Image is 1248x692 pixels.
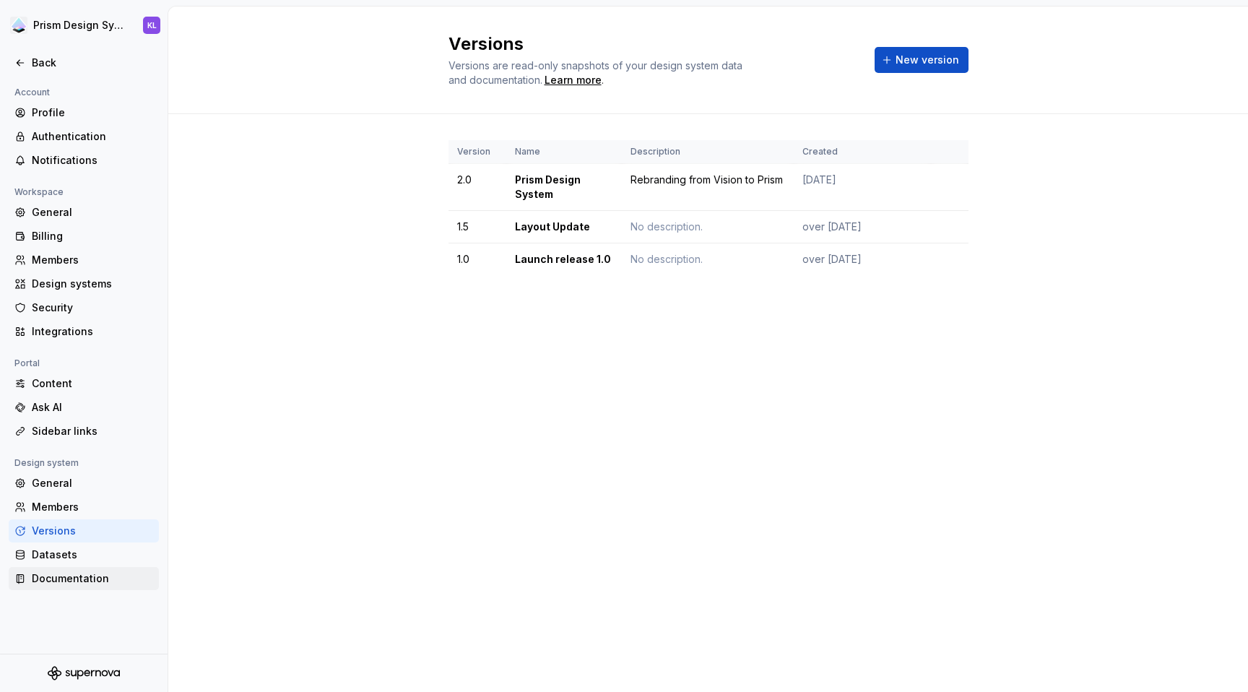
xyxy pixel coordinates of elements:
[9,296,159,319] a: Security
[32,524,153,538] div: Versions
[506,164,622,211] td: Prism Design System
[875,47,968,73] button: New version
[448,243,506,276] td: 1.0
[794,164,931,211] td: [DATE]
[32,105,153,120] div: Profile
[9,420,159,443] a: Sidebar links
[32,253,153,267] div: Members
[545,73,602,87] a: Learn more
[32,324,153,339] div: Integrations
[32,56,153,70] div: Back
[9,519,159,542] a: Versions
[32,476,153,490] div: General
[9,567,159,590] a: Documentation
[9,454,84,472] div: Design system
[32,376,153,391] div: Content
[896,53,959,67] span: New version
[9,355,45,372] div: Portal
[448,211,506,243] td: 1.5
[506,211,622,243] td: Layout Update
[448,59,742,86] span: Versions are read-only snapshots of your design system data and documentation.
[448,33,857,56] h2: Versions
[9,396,159,419] a: Ask AI
[506,140,622,164] th: Name
[630,173,785,187] div: Rebranding from Vision to Prism
[32,153,153,168] div: Notifications
[32,277,153,291] div: Design systems
[32,400,153,415] div: Ask AI
[9,201,159,224] a: General
[9,248,159,272] a: Members
[32,205,153,220] div: General
[32,129,153,144] div: Authentication
[9,472,159,495] a: General
[32,300,153,315] div: Security
[622,140,794,164] th: Description
[9,101,159,124] a: Profile
[630,220,785,234] div: No description.
[794,140,931,164] th: Created
[9,272,159,295] a: Design systems
[448,164,506,211] td: 2.0
[48,666,120,680] svg: Supernova Logo
[9,320,159,343] a: Integrations
[32,548,153,562] div: Datasets
[9,496,159,519] a: Members
[630,252,785,267] div: No description.
[794,243,931,276] td: over [DATE]
[147,20,157,31] div: KL
[3,9,165,41] button: Prism Design SystemKL
[9,183,69,201] div: Workspace
[10,17,27,34] img: 106765b7-6fc4-4b5d-8be0-32f944830029.png
[33,18,126,33] div: Prism Design System
[9,84,56,101] div: Account
[9,372,159,395] a: Content
[32,424,153,438] div: Sidebar links
[9,149,159,172] a: Notifications
[9,125,159,148] a: Authentication
[506,243,622,276] td: Launch release 1.0
[9,543,159,566] a: Datasets
[9,225,159,248] a: Billing
[542,75,604,86] span: .
[32,229,153,243] div: Billing
[32,500,153,514] div: Members
[794,211,931,243] td: over [DATE]
[448,140,506,164] th: Version
[32,571,153,586] div: Documentation
[9,51,159,74] a: Back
